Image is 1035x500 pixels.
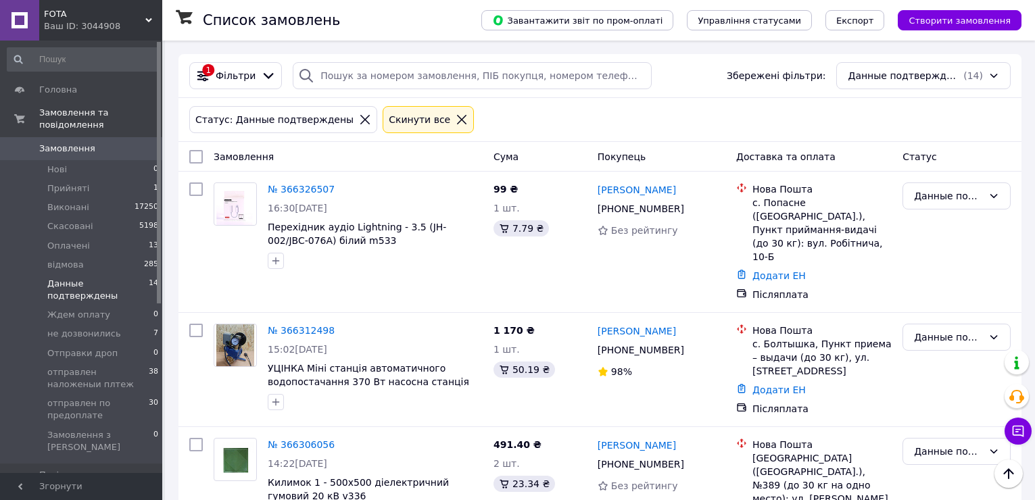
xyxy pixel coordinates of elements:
span: Доставка та оплата [736,151,836,162]
span: Оплачені [47,240,90,252]
span: Статус [902,151,937,162]
div: [PHONE_NUMBER] [595,199,687,218]
button: Експорт [825,10,885,30]
a: Створити замовлення [884,14,1021,25]
span: 14:22[DATE] [268,458,327,469]
span: 491.40 ₴ [494,439,541,450]
span: 1 170 ₴ [494,325,535,336]
button: Управління статусами [687,10,812,30]
a: Фото товару [214,438,257,481]
span: Фільтри [216,69,256,82]
a: Перехідник аудіо Lightning - 3.5 (JH-002/JBC-076A) білий m533 [268,222,446,246]
div: Нова Пошта [752,438,892,451]
span: Данные подтверждены [47,278,149,302]
button: Створити замовлення [898,10,1021,30]
span: 14 [149,278,158,302]
span: Управління статусами [698,16,801,26]
span: Замовлення з [PERSON_NAME] [47,429,153,453]
a: Фото товару [214,182,257,226]
span: 0 [153,309,158,321]
span: 5198 [139,220,158,232]
a: [PERSON_NAME] [598,183,676,197]
div: Ваш ID: 3044908 [44,20,162,32]
span: 13 [149,240,158,252]
div: 23.34 ₴ [494,476,555,492]
span: Завантажити звіт по пром-оплаті [492,14,663,26]
div: Данные подтверждены [914,330,983,345]
div: 50.19 ₴ [494,361,555,378]
span: Cума [494,151,519,162]
button: Завантажити звіт по пром-оплаті [481,10,673,30]
span: Прийняті [47,182,89,195]
a: УЦІНКА Міні станція автоматичного водопостачання 370 Вт насосна станція [GEOGRAPHIC_DATA] WZ 250 ... [268,363,469,414]
img: Фото товару [216,183,256,225]
span: Покупець [598,151,646,162]
h1: Список замовлень [203,12,340,28]
span: Замовлення [39,143,95,155]
div: с. Попасне ([GEOGRAPHIC_DATA].), Пункт приймання-видачі (до 30 кг): вул. Робітнича, 10-Б [752,196,892,264]
a: Додати ЕН [752,384,806,395]
div: Данные подтверждены [914,189,983,203]
span: 98% [611,366,632,377]
span: 2 шт. [494,458,520,469]
span: 7 [153,328,158,340]
div: Післяплата [752,402,892,416]
span: 38 [149,366,158,391]
input: Пошук [7,47,160,72]
div: [PHONE_NUMBER] [595,341,687,359]
span: Повідомлення [39,469,105,481]
input: Пошук за номером замовлення, ПІБ покупця, номером телефону, Email, номером накладної [293,62,652,89]
span: 285 [144,259,158,271]
a: № 366306056 [268,439,335,450]
span: 99 ₴ [494,184,518,195]
span: 15:02[DATE] [268,344,327,355]
span: Замовлення та повідомлення [39,107,162,131]
span: Створити замовлення [909,16,1011,26]
span: 16:30[DATE] [268,203,327,214]
div: Нова Пошта [752,182,892,196]
span: 30 [149,397,158,422]
span: 1 шт. [494,203,520,214]
div: с. Болтышка, Пункт приема – выдачи (до 30 кг), ул. [STREET_ADDRESS] [752,337,892,378]
span: Без рейтингу [611,480,678,491]
span: Експорт [836,16,874,26]
span: 0 [153,164,158,176]
button: Чат з покупцем [1005,418,1032,445]
a: Додати ЕН [752,270,806,281]
button: Наверх [994,459,1023,488]
span: Отправки дроп [47,347,118,359]
span: отправлен наложеныи плтеж [47,366,149,391]
span: Збережені фільтри: [727,69,825,82]
div: [PHONE_NUMBER] [595,455,687,474]
span: Данные подтверждены Отправка наложкой [848,69,961,82]
span: Нові [47,164,67,176]
span: 0 [153,429,158,453]
span: Ждем оплату [47,309,110,321]
span: Замовлення [214,151,274,162]
div: Статус: Данные подтверждены [193,112,356,127]
div: Післяплата [752,288,892,301]
span: відмова [47,259,84,271]
span: Без рейтингу [611,225,678,236]
span: 17250 [135,201,158,214]
a: [PERSON_NAME] [598,439,676,452]
div: 7.79 ₴ [494,220,549,236]
div: Cкинути все [386,112,453,127]
a: Фото товару [214,324,257,367]
span: 1 шт. [494,344,520,355]
a: № 366312498 [268,325,335,336]
span: Виконані [47,201,89,214]
div: Нова Пошта [752,324,892,337]
img: Фото товару [214,441,256,477]
a: [PERSON_NAME] [598,324,676,338]
a: № 366326507 [268,184,335,195]
span: 0 [153,347,158,359]
span: FOTA [44,8,145,20]
span: не дозвонились [47,328,121,340]
img: Фото товару [216,324,254,366]
span: Скасовані [47,220,93,232]
span: (14) [963,70,983,81]
span: отправлен по предоплате [47,397,149,422]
